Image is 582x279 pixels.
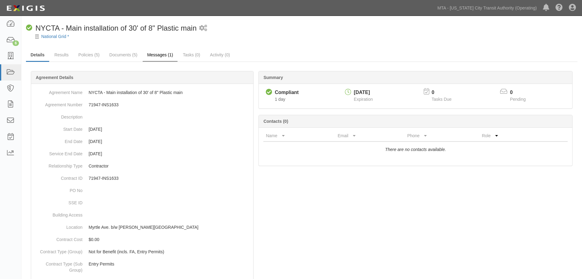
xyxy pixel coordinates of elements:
th: Role [479,130,543,141]
dt: Location [34,221,82,230]
dd: [DATE] [34,135,251,148]
th: Phone [405,130,479,141]
a: Results [50,49,73,61]
dt: Agreement Name [34,86,82,96]
p: 71947-INS1633 [89,175,251,181]
dd: 71947-INS1633 [34,99,251,111]
i: Help Center - Complianz [555,4,563,12]
dt: Agreement Number [34,99,82,108]
th: Name [263,130,335,141]
p: Myrtle Ave. b/w [PERSON_NAME][GEOGRAPHIC_DATA] [89,224,251,230]
a: National Grid * [41,34,69,39]
span: Expiration [354,97,373,102]
a: Tasks (0) [178,49,205,61]
a: Policies (5) [74,49,104,61]
b: Agreement Details [36,75,73,80]
dt: Start Date [34,123,82,132]
dt: End Date [34,135,82,145]
div: [DATE] [354,89,373,96]
div: NYCTA - Main installation of 30' of 8" Plastic main [26,23,197,33]
p: Not for Benefit (incls. FA, Entry Permits) [89,249,251,255]
dt: Description [34,111,82,120]
dt: Contract Type (Group) [34,246,82,255]
span: NYCTA - Main installation of 30' of 8" Plastic main [35,24,197,32]
dt: Service End Date [34,148,82,157]
p: $0.00 [89,236,251,243]
dt: Contract ID [34,172,82,181]
span: Tasks Due [432,97,452,102]
a: Documents (5) [105,49,142,61]
i: Compliant [266,89,272,96]
dt: Contract Type (Sub Group) [34,258,82,273]
dd: NYCTA - Main installation of 30' of 8" Plastic main [34,86,251,99]
p: 0 [510,89,533,96]
a: Activity (0) [205,49,234,61]
a: MTA - [US_STATE] City Transit Authority (Operating) [434,2,540,14]
dt: Relationship Type [34,160,82,169]
p: 0 [432,89,459,96]
b: Summary [263,75,283,80]
span: Pending [510,97,525,102]
dd: [DATE] [34,148,251,160]
img: logo-5460c22ac91f19d4615b14bd174203de0afe785f0fc80cf4dbbc73dc1793850b.png [5,3,47,14]
i: 1 scheduled workflow [199,25,207,32]
dd: Contractor [34,160,251,172]
dt: Contract Cost [34,233,82,243]
a: Messages (1) [143,49,178,62]
span: Since 10/09/2025 [275,97,285,102]
a: Details [26,49,49,62]
b: Contacts (0) [263,119,288,124]
th: Email [335,130,405,141]
div: 6 [13,40,19,46]
div: Compliant [275,89,298,96]
dt: SSE ID [34,197,82,206]
p: Entry Permits [89,261,251,267]
dd: [DATE] [34,123,251,135]
dt: PO No [34,184,82,194]
dt: Building Access [34,209,82,218]
i: There are no contacts available. [385,147,446,152]
i: Compliant [26,25,32,31]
